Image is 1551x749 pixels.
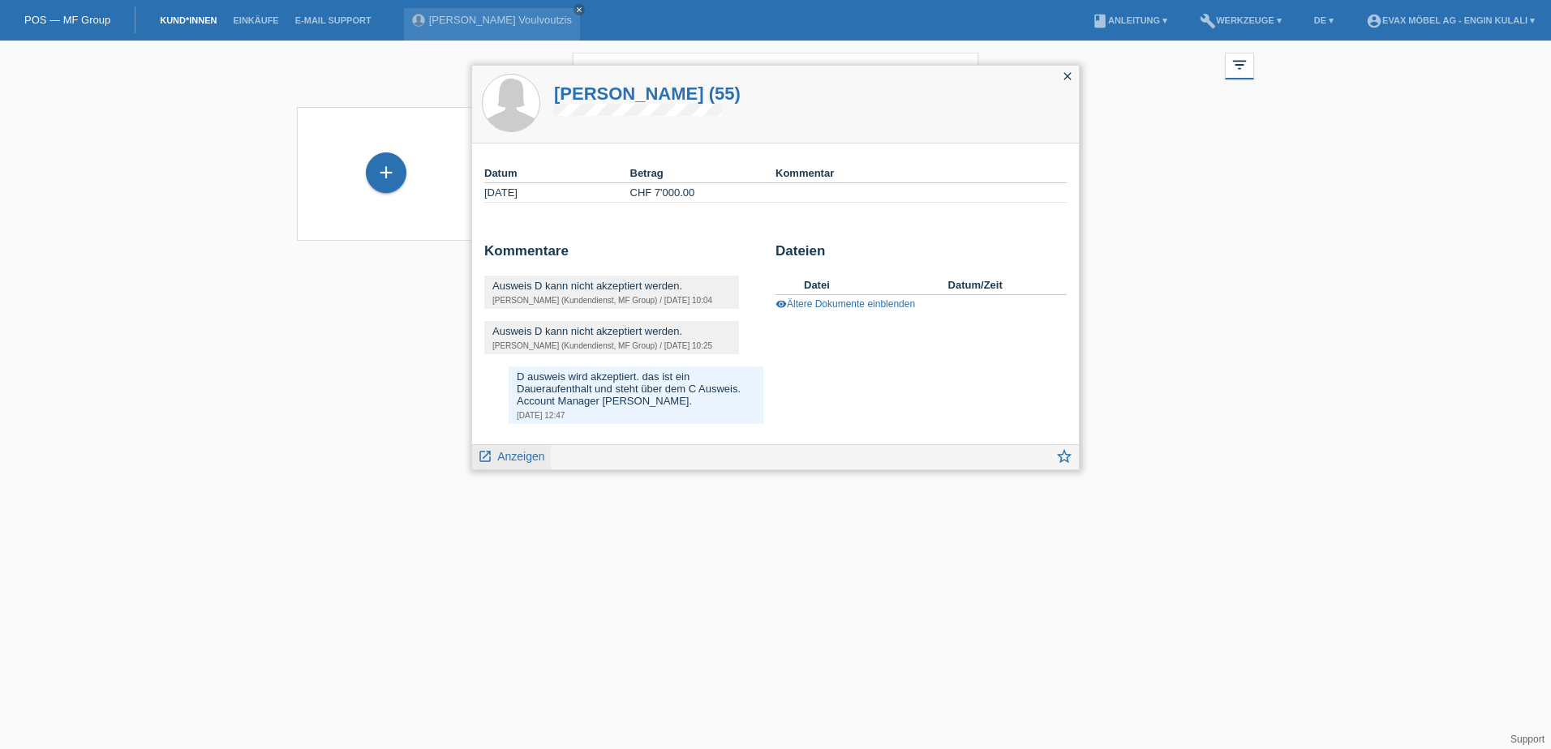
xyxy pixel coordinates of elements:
i: build [1200,13,1216,29]
div: Ausweis D kann nicht akzeptiert werden. [492,325,731,337]
a: launch Anzeigen [478,445,545,465]
h2: Einkäufe [484,131,1067,156]
i: close [575,6,583,14]
h2: Dateien [775,243,1067,267]
div: Ausweis D kann nicht akzeptiert werden. [492,280,731,292]
th: Datum/Zeit [948,276,1044,295]
i: book [1092,13,1108,29]
a: [PERSON_NAME] (55) [554,83,741,104]
a: visibilityÄltere Dokumente einblenden [775,298,915,310]
td: [DATE] [484,183,630,203]
i: close [951,62,970,81]
i: launch [478,449,492,464]
i: filter_list [1231,56,1248,74]
i: star_border [1055,447,1073,465]
a: Kund*innen [152,15,225,25]
a: DE ▾ [1306,15,1342,25]
th: Datei [804,276,948,295]
td: CHF 7'000.00 [630,183,776,203]
a: Support [1510,734,1545,745]
th: Kommentar [775,164,1067,183]
div: [PERSON_NAME] (Kundendienst, MF Group) / [DATE] 10:25 [492,341,731,350]
a: Einkäufe [225,15,286,25]
div: D ausweis wird akzeptiert. das ist ein Daueraufenthalt und steht über dem C Ausweis. Account Mana... [517,370,755,407]
th: Datum [484,164,630,183]
a: bookAnleitung ▾ [1084,15,1175,25]
div: [PERSON_NAME] (Kundendienst, MF Group) / [DATE] 10:04 [492,296,731,305]
div: [DATE] 12:47 [517,411,755,420]
a: star_border [1055,449,1073,469]
h2: Kommentare [484,243,763,267]
a: account_circleEVAX Möbel AG - Engin Kulali ▾ [1358,15,1543,25]
i: close [1061,70,1074,83]
span: Anzeigen [497,450,544,463]
th: Betrag [630,164,776,183]
a: POS — MF Group [24,14,110,26]
i: account_circle [1366,13,1382,29]
a: [PERSON_NAME] Voulvoutzis [429,14,572,26]
a: E-Mail Support [287,15,380,25]
a: buildWerkzeuge ▾ [1192,15,1290,25]
input: Suche... [573,53,978,91]
a: close [574,4,585,15]
i: visibility [775,298,787,310]
div: Kund*in hinzufügen [367,159,406,186]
